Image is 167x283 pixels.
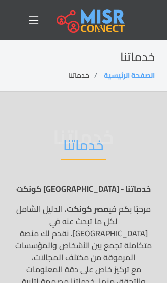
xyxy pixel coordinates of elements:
a: الصفحة الرئيسية [104,68,155,82]
img: main.misr_connect [57,8,124,33]
strong: مصر كونكت [67,201,109,217]
h2: خدماتنا [61,137,106,161]
h2: خدماتنا [12,50,155,65]
li: خدماتنا [69,70,102,81]
strong: خدماتنا - [GEOGRAPHIC_DATA] كونكت [16,181,151,196]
